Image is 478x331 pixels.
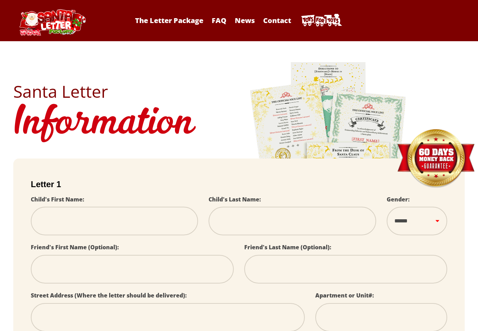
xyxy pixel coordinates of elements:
img: letters.png [249,61,407,256]
img: Money Back Guarantee [396,129,475,189]
label: Friend's Last Name (Optional): [244,243,331,251]
h2: Letter 1 [31,179,447,189]
label: Child's Last Name: [209,196,261,203]
h1: Information [13,100,465,148]
a: Contact [260,16,295,25]
label: Child's First Name: [31,196,84,203]
a: News [231,16,258,25]
label: Street Address (Where the letter should be delivered): [31,292,187,299]
a: FAQ [208,16,230,25]
a: The Letter Package [132,16,207,25]
label: Gender: [387,196,410,203]
label: Friend's First Name (Optional): [31,243,119,251]
label: Apartment or Unit#: [315,292,374,299]
h2: Santa Letter [13,83,465,100]
img: Santa Letter Logo [17,9,87,36]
